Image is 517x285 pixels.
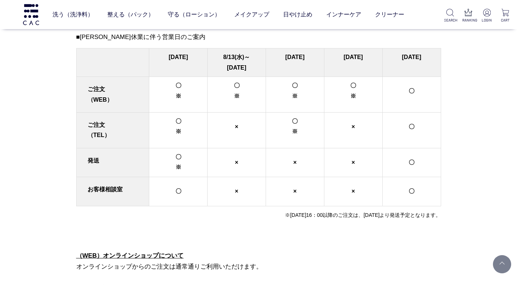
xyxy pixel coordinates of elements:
[149,48,208,77] th: [DATE]
[283,4,312,25] a: 日やけ止め
[266,113,324,148] td: 〇 ※
[53,4,93,25] a: 洗う（洗浄料）
[444,9,456,23] a: SEARCH
[324,177,382,206] td: ×
[208,177,266,206] td: ×
[208,113,266,148] td: ×
[481,17,493,23] p: LOGIN
[76,177,149,206] th: お客様相談室
[481,9,493,23] a: LOGIN
[382,148,441,177] td: 〇
[462,9,474,23] a: RANKING
[324,48,382,77] th: [DATE]
[324,113,382,148] td: ×
[324,148,382,177] td: ×
[107,4,154,25] a: 整える（パック）
[382,48,441,77] th: [DATE]
[208,48,266,77] th: 8/13(水)～ [DATE]
[499,9,511,23] a: CART
[326,4,361,25] a: インナーケア
[168,4,220,25] a: 守る（ローション）
[462,17,474,23] p: RANKING
[382,77,441,113] td: 〇
[149,177,208,206] td: 〇
[76,148,149,177] th: 発送
[266,48,324,77] th: [DATE]
[76,77,149,113] th: ご注文 （WEB）
[22,4,40,25] img: logo
[234,4,269,25] a: メイクアップ
[382,113,441,148] td: 〇
[266,77,324,113] td: 〇 ※
[266,148,324,177] td: ×
[76,252,184,259] span: （WEB）オンラインショップについて
[444,17,456,23] p: SEARCH
[208,77,266,113] td: 〇 ※
[266,177,324,206] td: ×
[149,148,208,177] td: 〇 ※
[208,148,266,177] td: ×
[76,210,441,220] p: ※[DATE]16：00以降のご注文は、[DATE]より発送予定となります。
[149,113,208,148] td: 〇 ※
[324,77,382,113] td: 〇 ※
[375,4,404,25] a: クリーナー
[499,17,511,23] p: CART
[149,77,208,113] td: 〇 ※
[76,113,149,148] th: ご注文 （TEL）
[382,177,441,206] td: 〇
